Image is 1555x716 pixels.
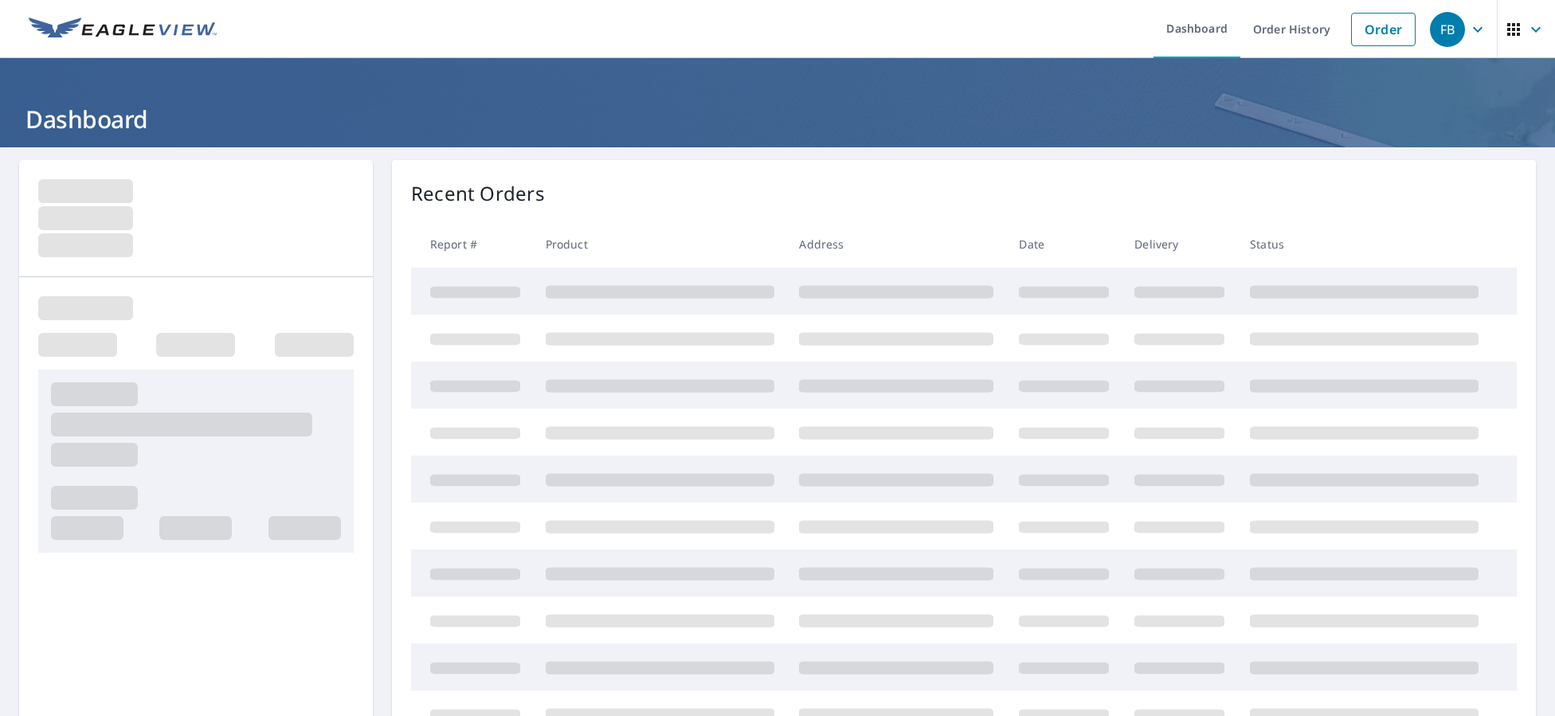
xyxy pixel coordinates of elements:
[1122,221,1237,268] th: Delivery
[19,103,1536,135] h1: Dashboard
[533,221,787,268] th: Product
[411,179,545,208] p: Recent Orders
[786,221,1006,268] th: Address
[1351,13,1416,46] a: Order
[1237,221,1491,268] th: Status
[411,221,533,268] th: Report #
[29,18,217,41] img: EV Logo
[1006,221,1122,268] th: Date
[1430,12,1465,47] div: FB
